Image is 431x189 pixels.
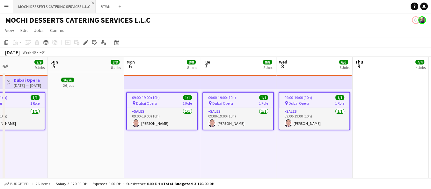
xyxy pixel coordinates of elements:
span: 1 Role [259,101,268,106]
div: +04 [40,50,46,55]
span: Wed [279,59,287,65]
span: Comms [50,27,64,33]
button: Budgeted [3,180,30,187]
div: 6 Jobs [340,65,349,70]
app-job-card: 09:00-19:00 (10h)1/1 Dubai Opera1 RoleSales1/109:00-19:00 (10h)[PERSON_NAME] [202,92,274,130]
app-user-avatar: Venus Joson [418,16,426,24]
span: 6/6 [339,60,348,64]
app-job-card: 09:00-19:00 (10h)1/1 Dubai Opera1 RoleSales1/109:00-19:00 (10h)[PERSON_NAME] [279,92,350,130]
a: Edit [18,26,30,34]
div: 26 jobs [63,82,74,88]
span: Edit [20,27,28,33]
div: 4 Jobs [416,65,426,70]
button: BTWN [96,0,116,13]
div: 8 Jobs [187,65,197,70]
span: 1/1 [183,95,192,100]
span: Thu [355,59,363,65]
span: 09:00-19:00 (10h) [208,95,236,100]
a: Jobs [32,26,46,34]
span: Jobs [34,27,44,33]
span: 4/4 [415,60,424,64]
div: [DATE] → [DATE] [14,83,41,88]
span: View [5,27,14,33]
span: 8/8 [263,60,272,64]
a: View [3,26,17,34]
app-card-role: Sales1/109:00-19:00 (10h)[PERSON_NAME] [127,108,197,130]
span: 6 [126,63,135,70]
a: Comms [47,26,67,34]
span: 8/8 [187,60,196,64]
div: 8 Jobs [111,65,121,70]
span: 7 [202,63,210,70]
span: 09:00-19:00 (10h) [284,95,312,100]
span: 1/1 [335,95,344,100]
div: 9 Jobs [35,65,45,70]
span: 9 [354,63,363,70]
button: MOCHI DESSERTS CATERING SERVICES L.L.C [13,0,96,13]
span: 26/26 [61,78,74,82]
span: 9/9 [34,60,43,64]
h1: MOCHI DESSERTS CATERING SERVICES L.L.C [5,15,150,25]
span: Week 40 [21,50,37,55]
span: 09:00-19:00 (10h) [132,95,160,100]
app-card-role: Sales1/109:00-19:00 (10h)[PERSON_NAME] [203,108,273,130]
span: Tue [203,59,210,65]
div: [DATE] [5,49,20,56]
span: Dubai Opera [136,101,157,106]
span: 1 Role [30,101,40,106]
app-card-role: Sales1/109:00-19:00 (10h)[PERSON_NAME] [279,108,349,130]
span: Dubai Opera [212,101,233,106]
span: 8/8 [111,60,120,64]
span: 26 items [35,181,50,186]
span: 1 Role [183,101,192,106]
span: Sun [50,59,58,65]
span: 5 [49,63,58,70]
span: 1/1 [259,95,268,100]
span: Budgeted [10,182,29,186]
h3: Dubai Opera [14,77,41,83]
span: Dubai Opera [289,101,309,106]
span: 1/1 [31,95,40,100]
span: 1 Role [335,101,344,106]
div: 8 Jobs [263,65,273,70]
app-user-avatar: Rudi Yriarte [412,16,420,24]
span: 8 [278,63,287,70]
div: Salary 3 120.00 DH + Expenses 0.00 DH + Subsistence 0.00 DH = [56,181,215,186]
app-job-card: 09:00-19:00 (10h)1/1 Dubai Opera1 RoleSales1/109:00-19:00 (10h)[PERSON_NAME] [126,92,198,130]
span: Mon [127,59,135,65]
span: Total Budgeted 3 120.00 DH [163,181,215,186]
